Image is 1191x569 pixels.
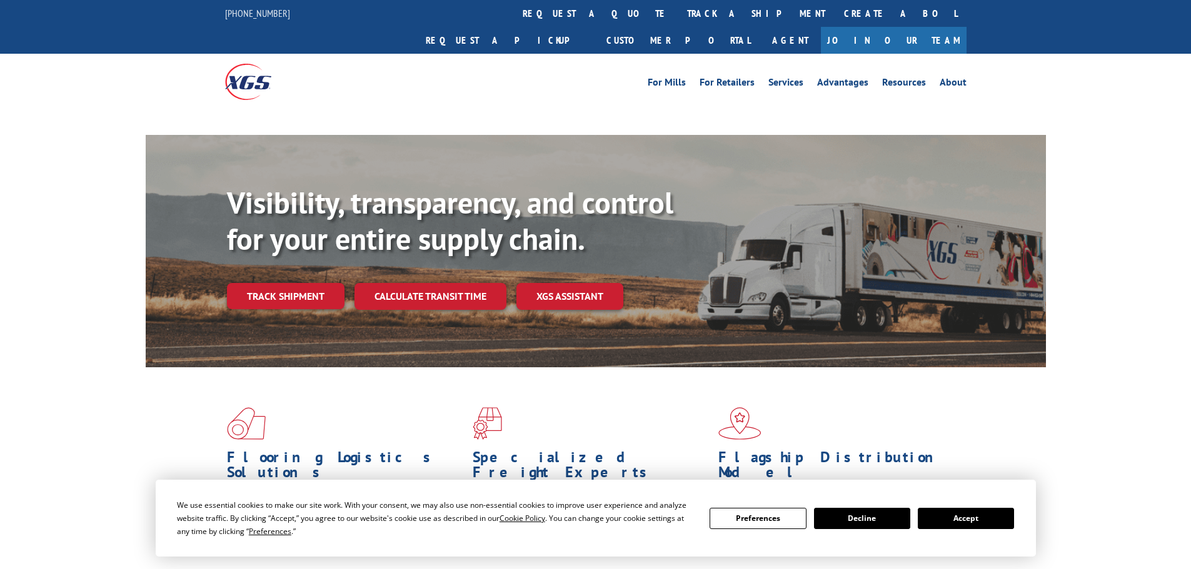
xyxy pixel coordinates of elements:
[882,77,926,91] a: Resources
[768,77,803,91] a: Services
[177,498,695,538] div: We use essential cookies to make our site work. With your consent, we may also use non-essential ...
[700,77,755,91] a: For Retailers
[940,77,967,91] a: About
[718,450,955,486] h1: Flagship Distribution Model
[516,283,623,310] a: XGS ASSISTANT
[710,508,806,529] button: Preferences
[473,407,502,440] img: xgs-icon-focused-on-flooring-red
[416,27,597,54] a: Request a pickup
[597,27,760,54] a: Customer Portal
[821,27,967,54] a: Join Our Team
[473,450,709,486] h1: Specialized Freight Experts
[227,450,463,486] h1: Flooring Logistics Solutions
[648,77,686,91] a: For Mills
[156,480,1036,557] div: Cookie Consent Prompt
[225,7,290,19] a: [PHONE_NUMBER]
[227,183,673,258] b: Visibility, transparency, and control for your entire supply chain.
[249,526,291,537] span: Preferences
[817,77,868,91] a: Advantages
[227,283,344,309] a: Track shipment
[760,27,821,54] a: Agent
[227,407,266,440] img: xgs-icon-total-supply-chain-intelligence-red
[354,283,506,310] a: Calculate transit time
[500,513,545,523] span: Cookie Policy
[814,508,910,529] button: Decline
[918,508,1014,529] button: Accept
[718,407,761,440] img: xgs-icon-flagship-distribution-model-red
